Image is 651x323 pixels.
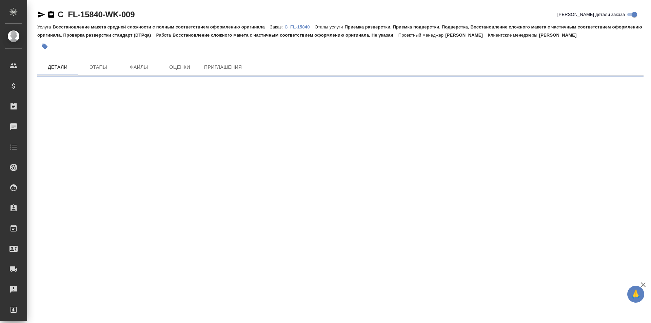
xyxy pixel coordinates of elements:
button: Скопировать ссылку для ЯМессенджера [37,11,45,19]
button: Скопировать ссылку [47,11,55,19]
p: Заказ: [270,24,284,29]
span: Файлы [123,63,155,72]
p: [PERSON_NAME] [445,33,488,38]
p: Работа [156,33,173,38]
p: Этапы услуги [315,24,345,29]
a: C_FL-15840 [284,24,315,29]
button: 🙏 [627,286,644,303]
span: Детали [41,63,74,72]
span: Этапы [82,63,115,72]
p: Восстановление макета средней сложности с полным соответствием оформлению оригинала [53,24,270,29]
span: Приглашения [204,63,242,72]
span: [PERSON_NAME] детали заказа [557,11,625,18]
button: Добавить тэг [37,39,52,54]
p: [PERSON_NAME] [539,33,582,38]
p: Восстановление сложного макета с частичным соответствием оформлению оригинала, Не указан [173,33,398,38]
p: Услуга [37,24,53,29]
p: Клиентские менеджеры [488,33,539,38]
a: C_FL-15840-WK-009 [58,10,135,19]
span: Оценки [163,63,196,72]
span: 🙏 [630,287,642,301]
p: Проектный менеджер [398,33,445,38]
